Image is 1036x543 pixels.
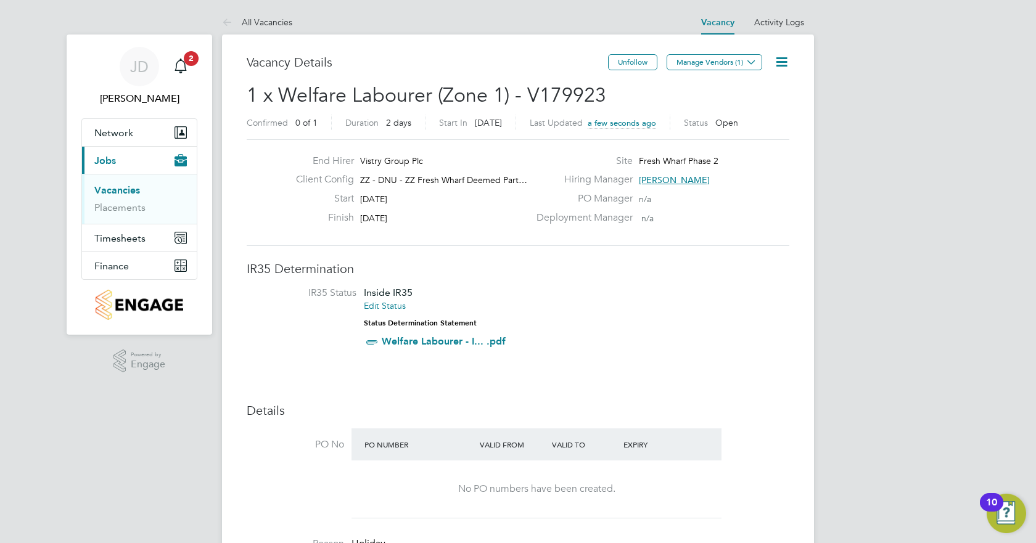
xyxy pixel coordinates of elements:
[94,232,146,244] span: Timesheets
[754,17,804,28] a: Activity Logs
[477,433,549,455] div: Valid From
[247,261,789,277] h3: IR35 Determination
[715,117,738,128] span: Open
[259,287,356,300] label: IR35 Status
[82,174,197,224] div: Jobs
[81,290,197,320] a: Go to home page
[82,119,197,146] button: Network
[529,173,633,186] label: Hiring Manager
[286,211,354,224] label: Finish
[639,155,718,166] span: Fresh Wharf Phase 2
[96,290,183,320] img: countryside-properties-logo-retina.png
[130,59,149,75] span: JD
[247,117,288,128] label: Confirmed
[360,155,423,166] span: Vistry Group Plc
[530,117,583,128] label: Last Updated
[94,127,133,139] span: Network
[641,213,654,224] span: n/a
[247,83,606,107] span: 1 x Welfare Labourer (Zone 1) - V179923
[608,54,657,70] button: Unfollow
[475,117,502,128] span: [DATE]
[81,47,197,106] a: JD[PERSON_NAME]
[168,47,193,86] a: 2
[67,35,212,335] nav: Main navigation
[588,118,656,128] span: a few seconds ago
[386,117,411,128] span: 2 days
[222,17,292,28] a: All Vacancies
[364,300,406,311] a: Edit Status
[247,402,789,418] h3: Details
[286,192,354,205] label: Start
[360,194,387,205] span: [DATE]
[295,117,318,128] span: 0 of 1
[345,117,379,128] label: Duration
[549,433,621,455] div: Valid To
[639,194,651,205] span: n/a
[247,54,608,70] h3: Vacancy Details
[81,91,197,106] span: James Davey
[286,155,354,168] label: End Hirer
[529,211,633,224] label: Deployment Manager
[986,502,997,518] div: 10
[360,174,527,186] span: ZZ - DNU - ZZ Fresh Wharf Deemed Part…
[82,224,197,251] button: Timesheets
[701,17,734,28] a: Vacancy
[639,174,710,186] span: [PERSON_NAME]
[94,202,146,213] a: Placements
[82,147,197,174] button: Jobs
[529,155,633,168] label: Site
[131,349,165,360] span: Powered by
[529,192,633,205] label: PO Manager
[113,349,166,373] a: Powered byEngage
[131,359,165,370] span: Engage
[94,184,140,196] a: Vacancies
[439,117,467,128] label: Start In
[684,117,708,128] label: Status
[364,287,413,298] span: Inside IR35
[361,433,477,455] div: PO Number
[667,54,762,70] button: Manage Vendors (1)
[94,260,129,272] span: Finance
[382,335,506,347] a: Welfare Labourer - I... .pdf
[247,438,344,451] label: PO No
[184,51,199,66] span: 2
[82,252,197,279] button: Finance
[360,213,387,224] span: [DATE]
[364,483,709,496] div: No PO numbers have been created.
[286,173,354,186] label: Client Config
[620,433,693,455] div: Expiry
[987,494,1026,533] button: Open Resource Center, 10 new notifications
[364,319,477,327] strong: Status Determination Statement
[94,155,116,166] span: Jobs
